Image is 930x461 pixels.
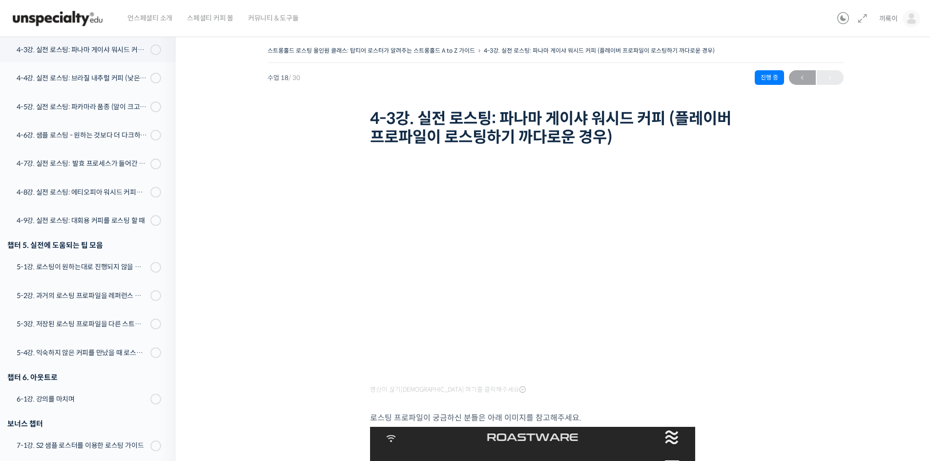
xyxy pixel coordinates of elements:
[89,324,101,332] span: 대화
[17,394,147,404] div: 6-1강. 강의를 마치며
[17,187,147,198] div: 4-8강. 실전 로스팅: 에티오피아 워시드 커피를 에스프레소용으로 로스팅 할 때
[268,75,300,81] span: 수업 18
[789,71,816,84] span: ←
[17,101,147,112] div: 4-5강. 실전 로스팅: 파카마라 품종 (알이 크고 산지에서 건조가 고르게 되기 힘든 경우)
[31,324,37,332] span: 홈
[17,215,147,226] div: 4-9강. 실전 로스팅: 대회용 커피를 로스팅 할 때
[17,261,147,272] div: 5-1강. 로스팅이 원하는대로 진행되지 않을 때, 일관성이 떨어질 때
[268,47,475,54] a: 스트롱홀드 로스팅 올인원 클래스: 탑티어 로스터가 알려주는 스트롱홀드 A to Z 가이드
[64,309,126,334] a: 대화
[370,109,741,147] h1: 4-3강. 실전 로스팅: 파나마 게이샤 워시드 커피 (플레이버 프로파일이 로스팅하기 까다로운 경우)
[879,14,898,23] span: 끼룩이
[7,239,161,252] div: 챕터 5. 실전에 도움되는 팁 모음
[17,347,147,358] div: 5-4강. 익숙하지 않은 커피를 만났을 때 로스팅 전략 세우는 방법
[17,319,147,329] div: 5-3강. 저장된 로스팅 프로파일을 다른 스트롱홀드 로스팅 머신에서 적용할 경우에 보정하는 방법
[789,70,816,85] a: ←이전
[289,74,300,82] span: / 30
[3,309,64,334] a: 홈
[7,371,161,384] div: 챕터 6. 아웃트로
[755,70,784,85] div: 진행 중
[7,417,161,430] div: 보너스 챕터
[17,290,147,301] div: 5-2강. 과거의 로스팅 프로파일을 레퍼런스 삼아 리뷰하는 방법
[484,47,715,54] a: 4-3강. 실전 로스팅: 파나마 게이샤 워시드 커피 (플레이버 프로파일이 로스팅하기 까다로운 경우)
[151,324,163,332] span: 설정
[370,411,741,424] p: 로스팅 프로파일이 궁금하신 분들은 아래 이미지를 참고해주세요.
[17,158,147,169] div: 4-7강. 실전 로스팅: 발효 프로세스가 들어간 커피를 필터용으로 로스팅 할 때
[126,309,187,334] a: 설정
[17,44,147,55] div: 4-3강. 실전 로스팅: 파나마 게이샤 워시드 커피 (플레이버 프로파일이 로스팅하기 까다로운 경우)
[370,386,526,394] span: 영상이 끊기[DEMOGRAPHIC_DATA] 여기를 클릭해주세요
[17,73,147,83] div: 4-4강. 실전 로스팅: 브라질 내추럴 커피 (낮은 고도에서 재배되어 당분과 밀도가 낮은 경우)
[17,130,147,140] div: 4-6강. 샘플 로스팅 - 원하는 것보다 더 다크하게 로스팅 하는 이유
[17,440,147,451] div: 7-1강. S2 샘플 로스터를 이용한 로스팅 가이드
